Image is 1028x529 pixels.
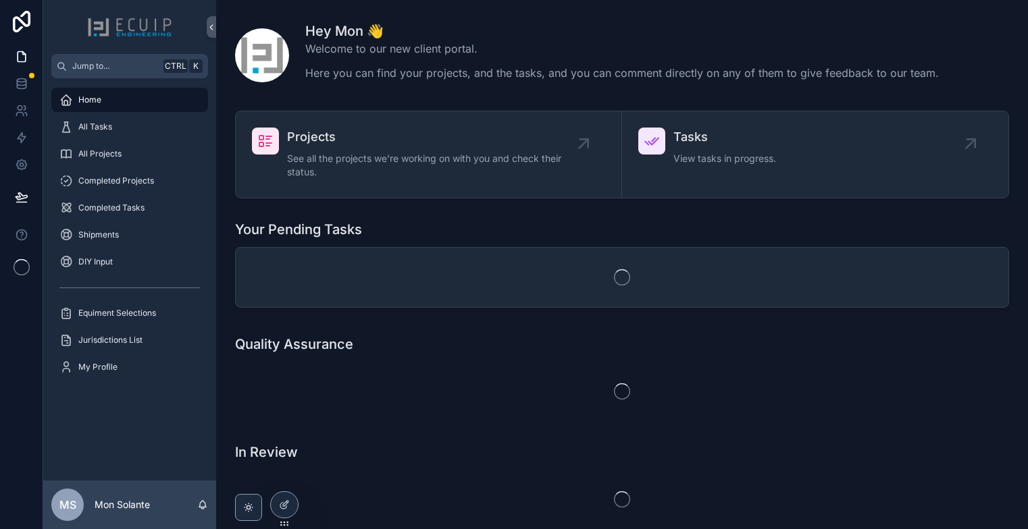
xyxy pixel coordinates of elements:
[287,128,584,146] span: Projects
[78,362,118,372] span: My Profile
[51,250,208,274] a: DIY Input
[78,94,101,105] span: Home
[43,78,216,397] div: scrollable content
[305,22,939,40] h1: Hey Mon 👋
[236,111,622,198] a: ProjectsSee all the projects we're working on with you and check their status.
[51,142,208,166] a: All Projects
[51,169,208,193] a: Completed Projects
[51,88,208,112] a: Home
[78,175,154,186] span: Completed Projects
[51,328,208,352] a: Jurisdictions List
[235,443,298,462] h1: In Review
[87,16,172,38] img: App logo
[51,355,208,379] a: My Profile
[51,196,208,220] a: Completed Tasks
[78,148,122,159] span: All Projects
[673,152,776,165] span: View tasks in progress.
[72,61,158,72] span: Jump to...
[78,308,156,318] span: Equiment Selections
[305,65,939,81] p: Here you can find your projects, and the tasks, and you can comment directly on any of them to gi...
[51,223,208,247] a: Shipments
[78,335,143,345] span: Jurisdictions List
[287,152,584,179] span: See all the projects we're working on with you and check their status.
[190,61,201,72] span: K
[51,54,208,78] button: Jump to...CtrlK
[78,229,119,240] span: Shipments
[235,335,353,354] h1: Quality Assurance
[78,121,112,132] span: All Tasks
[51,301,208,325] a: Equiment Selections
[78,202,145,213] span: Completed Tasks
[305,40,939,57] p: Welcome to our new client portal.
[95,498,150,511] p: Mon Solante
[51,115,208,139] a: All Tasks
[235,220,362,239] h1: Your Pending Tasks
[622,111,1008,198] a: TasksView tasks in progress.
[78,256,113,267] span: DIY Input
[163,59,188,73] span: Ctrl
[59,497,76,513] span: MS
[673,128,776,146] span: Tasks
